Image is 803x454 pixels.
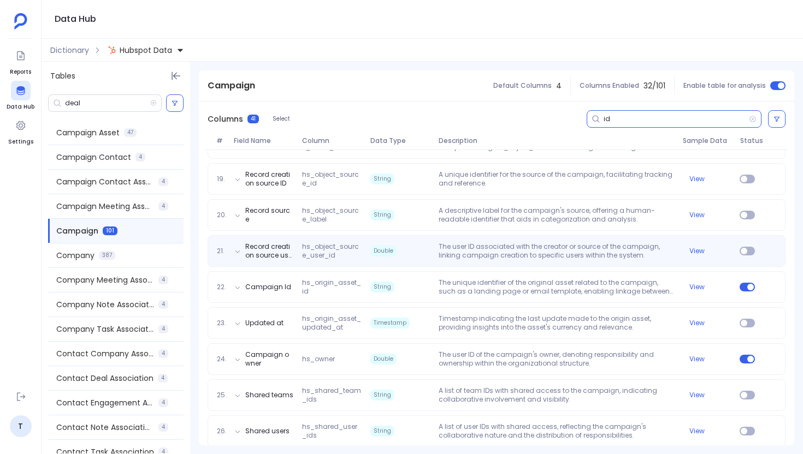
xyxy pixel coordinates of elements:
button: Campaign Id [245,283,291,291]
span: 4 [158,300,168,309]
span: 4 [158,177,168,186]
span: Data Type [366,136,434,145]
span: Columns [208,113,243,124]
span: Campaign [56,225,98,236]
button: Campaign owner [245,350,294,368]
span: 41 [247,115,259,123]
button: Updated at [245,319,284,327]
span: 32 / 101 [643,80,665,91]
p: A list of team IDs with shared access to the campaign, indicating collaborative involvement and v... [434,386,678,404]
span: 4 [158,325,168,333]
span: Campaign [208,79,255,92]
span: hs_object_source_label [298,206,366,224]
span: 4 [158,349,168,358]
button: View [689,175,705,183]
span: String [370,390,394,401]
p: The user ID associated with the creator or source of the campaign, linking campaign creation to s... [434,242,678,260]
span: 24. [212,355,229,363]
span: Reports [10,68,31,76]
span: 47 [124,128,137,137]
span: String [370,282,394,292]
span: Status [736,136,759,145]
p: A unique identifier for the source of the campaign, facilitating tracking and reference. [434,170,678,188]
span: Enable table for analysis [683,81,766,90]
button: Shared users [245,427,290,435]
span: hs_shared_user_ids [298,422,366,440]
input: Search Tables/Columns [65,99,150,107]
span: Column [298,136,366,145]
span: 20. [212,211,229,219]
span: Campaign Asset [56,127,120,138]
span: Double [370,354,397,365]
p: A list of user IDs with shared access, reflecting the campaign's collaborative nature and the dis... [434,422,678,440]
button: Select [265,112,297,126]
span: Campaign Meeting Association [56,201,154,212]
span: hs_shared_team_ids [298,386,366,404]
span: hs_object_source_id [298,170,366,188]
span: String [370,426,394,437]
p: A descriptive label for the campaign's source, offering a human-readable identifier that aids in ... [434,206,678,224]
span: Description [434,136,679,145]
p: The user ID of the campaign's owner, denoting responsibility and ownership within the organizatio... [434,350,678,368]
img: hubspot.svg [108,46,116,55]
input: Search Columns [604,115,749,123]
span: Data Hub [7,103,34,111]
span: 4 [556,80,562,91]
p: The unique identifier of the original asset related to the campaign, such as a landing page or em... [434,278,678,296]
span: 4 [158,423,168,432]
span: Timestamp [370,318,410,328]
span: Field Name [229,136,298,145]
button: View [689,427,705,435]
span: 19. [212,175,229,183]
span: Company Note Association [56,299,154,310]
span: Default Columns [493,81,552,90]
span: Contact Company Association [56,348,154,359]
h1: Data Hub [55,11,96,27]
span: Columns Enabled [580,81,639,90]
span: hs_origin_asset_updated_at [298,314,366,332]
span: 101 [103,226,117,235]
span: Sample Data [678,136,735,145]
a: Reports [10,46,31,76]
span: # [212,136,229,145]
span: Company Task Association [56,324,154,334]
span: 21. [212,247,229,255]
button: View [689,211,705,219]
span: 4 [158,374,168,383]
a: T [10,415,32,437]
span: 4 [135,153,145,162]
img: petavue logo [14,13,27,29]
span: Campaign Contact [56,152,131,163]
span: Hubspot Data [120,45,172,56]
span: String [370,210,394,220]
span: 4 [158,202,168,211]
span: Contact Engagement Association [56,397,154,408]
span: Settings [8,138,33,146]
span: Double [370,246,397,256]
span: Contact Deal Association [56,373,153,384]
span: Company [56,250,95,261]
span: 26. [212,427,229,435]
p: Timestamp indicating the last update made to the origin asset, providing insights into the asset'... [434,314,678,332]
button: View [689,355,705,363]
button: Shared teams [245,391,293,399]
button: View [689,391,705,399]
span: Company Meeting Association [56,274,154,285]
span: String [370,174,394,184]
div: Tables [42,62,190,90]
button: View [689,247,705,255]
button: Hubspot Data [105,41,186,59]
button: Record creation source ID [245,170,294,188]
button: Record source [245,206,294,224]
button: View [689,319,705,327]
span: hs_owner [298,355,366,363]
span: 4 [158,276,168,284]
a: Data Hub [7,81,34,111]
button: Record creation source user ID [245,242,294,260]
span: 25. [212,391,229,399]
button: Hide Tables [168,68,184,83]
span: 22. [212,283,229,291]
span: 387 [99,251,115,260]
button: View [689,283,705,291]
span: 23. [212,319,229,327]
